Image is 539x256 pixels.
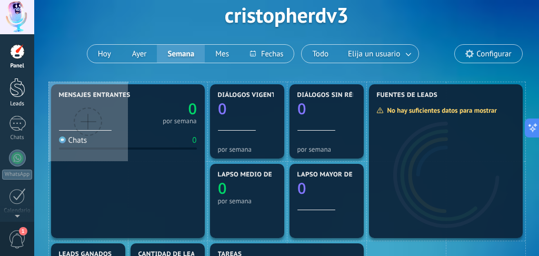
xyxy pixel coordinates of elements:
[188,99,197,119] text: 0
[2,134,33,141] div: Chats
[2,101,33,107] div: Leads
[2,170,32,180] div: WhatsApp
[346,47,402,61] span: Elija un usuario
[19,227,27,235] span: 1
[218,171,301,179] span: Lapso medio de réplica
[297,92,372,99] span: Diálogos sin réplica
[157,45,205,63] button: Semana
[218,178,227,199] text: 0
[122,45,157,63] button: Ayer
[377,92,438,99] span: Fuentes de leads
[205,45,239,63] button: Mes
[302,45,339,63] button: Todo
[239,45,294,63] button: Fechas
[297,99,306,119] text: 0
[376,106,504,115] div: No hay suficientes datos para mostrar
[297,171,381,179] span: Lapso mayor de réplica
[218,99,227,119] text: 0
[297,178,306,199] text: 0
[476,50,511,58] span: Configurar
[2,63,33,70] div: Panel
[87,45,122,63] button: Hoy
[128,99,197,119] a: 0
[339,45,418,63] button: Elija un usuario
[218,92,284,99] span: Diálogos vigentes
[218,197,276,205] div: por semana
[163,119,197,124] div: por semana
[297,145,356,153] div: por semana
[218,145,276,153] div: por semana
[192,135,196,145] div: 0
